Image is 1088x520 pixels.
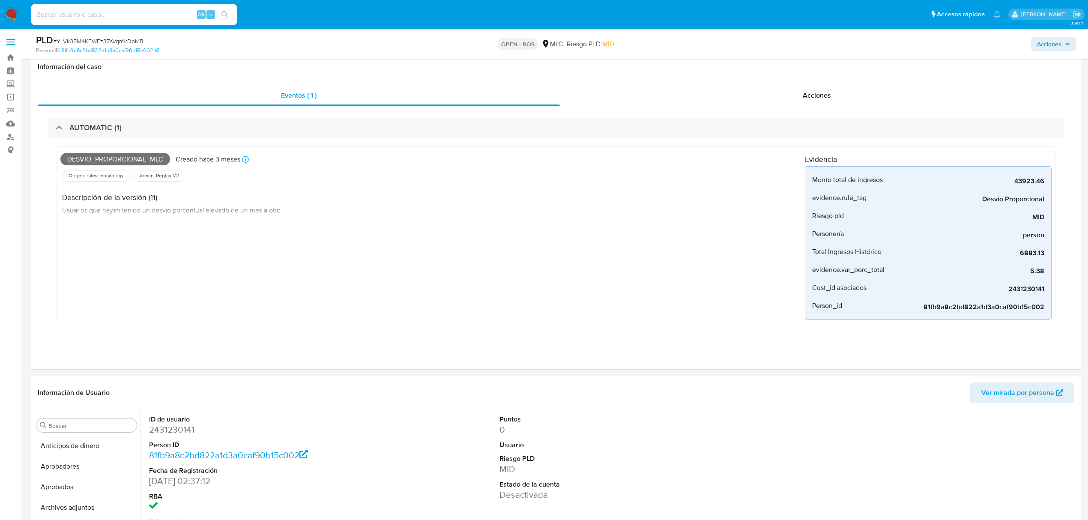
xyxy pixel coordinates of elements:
button: Aprobados [33,477,140,497]
p: valentina.fiuri@mercadolibre.com [1021,10,1070,18]
dd: 0 [499,424,724,436]
dt: Estado de la cuenta [499,480,724,489]
p: Creado hace 3 meses [176,155,240,164]
span: Admin. Reglas V2 [138,172,180,179]
h1: Información de Usuario [38,389,110,397]
dd: Desactivada [499,489,724,501]
p: OPEN - ROS [498,38,538,50]
span: s [209,10,212,18]
button: Ver mirada por persona [970,383,1074,403]
button: Acciones [1031,37,1076,51]
dt: Usuario [499,440,724,450]
dt: Puntos [499,415,724,424]
button: Anticipos de dinero [33,436,140,456]
b: PLD [36,33,53,47]
span: Desvio_proporcional_mlc [60,153,170,166]
span: Riesgo PLD: [567,39,614,49]
dt: RBA [149,492,374,501]
a: 81fb9a8c2bd822a1d3a0caf90b15c002 [61,47,159,54]
button: search-icon [216,9,233,21]
button: Archivos adjuntos [33,497,140,518]
h1: Información del caso [38,63,1074,71]
input: Buscar usuario o caso... [31,9,237,20]
span: Acciones [1037,37,1061,51]
a: 81fb9a8c2bd822a1d3a0caf90b15c002 [149,449,308,461]
span: # YLVk35M4KFWFz3ZsVqmVDoMB [53,37,143,45]
a: Notificaciones [993,11,1001,18]
button: Aprobadores [33,456,140,477]
span: Acciones [803,90,831,100]
span: Usuarios que hayan tenido un desvio porcentual elevado de un mes a otro. [62,205,282,215]
span: Accesos rápidos [937,10,985,19]
dd: MID [499,463,724,475]
input: Buscar [48,422,133,430]
dd: [DATE] 02:37:12 [149,475,374,487]
dd: 2431230141 [149,424,374,436]
div: AUTOMATIC (1) [48,118,1064,137]
h3: AUTOMATIC (1) [69,123,122,132]
span: MID [602,39,614,49]
span: Ver mirada por persona [981,383,1054,403]
div: MLC [541,39,563,49]
a: Salir [1073,10,1082,19]
button: Buscar [40,422,47,429]
b: Person ID [36,47,60,54]
span: Eventos ( 1 ) [281,90,317,100]
dt: Person ID [149,440,374,450]
span: Alt [198,10,205,18]
dt: Fecha de Registración [149,466,374,475]
dt: ID de usuario [149,415,374,424]
h4: Descripción de la versión (11) [62,193,282,202]
span: Origen: rules-monitoring [68,172,124,179]
dt: Riesgo PLD [499,454,724,463]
